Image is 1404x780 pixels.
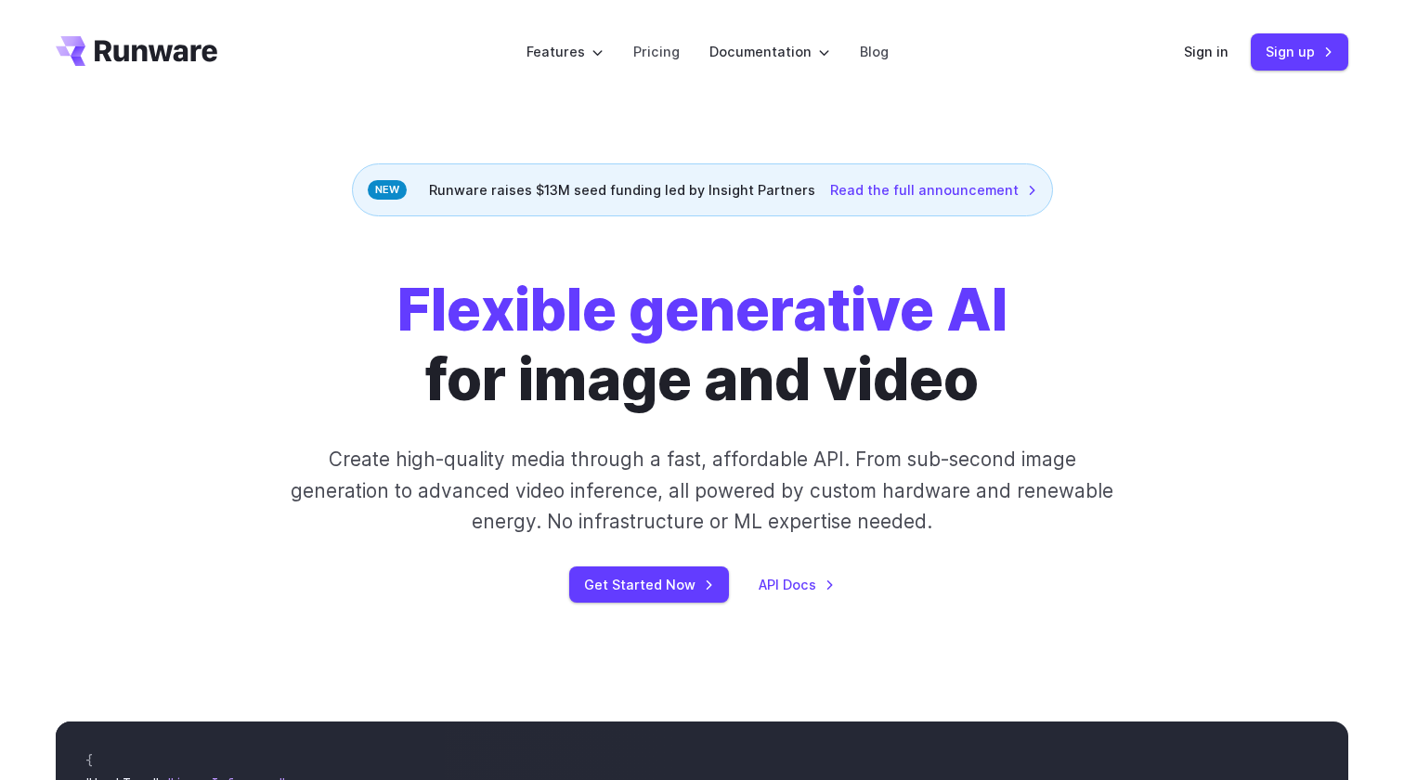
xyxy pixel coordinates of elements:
a: Sign up [1251,33,1348,70]
a: Go to / [56,36,217,66]
div: Runware raises $13M seed funding led by Insight Partners [352,163,1053,216]
label: Features [526,41,604,62]
a: Sign in [1184,41,1228,62]
label: Documentation [709,41,830,62]
span: { [85,752,93,769]
a: API Docs [759,574,835,595]
h1: for image and video [397,276,1007,414]
strong: Flexible generative AI [397,275,1007,344]
a: Blog [860,41,889,62]
p: Create high-quality media through a fast, affordable API. From sub-second image generation to adv... [289,444,1116,537]
a: Get Started Now [569,566,729,603]
a: Read the full announcement [830,179,1037,201]
a: Pricing [633,41,680,62]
